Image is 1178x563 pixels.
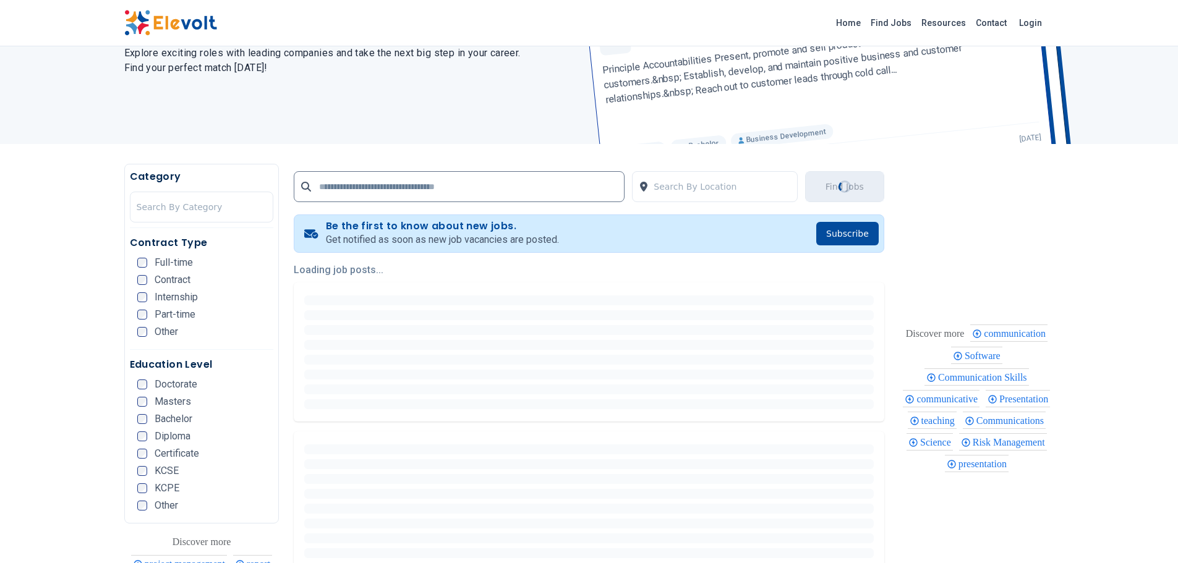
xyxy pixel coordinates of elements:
button: Subscribe [816,222,879,245]
div: Communication Skills [924,368,1029,386]
span: teaching [921,415,958,426]
span: communicative [916,394,981,404]
a: Login [1012,11,1049,35]
div: Science [907,433,953,451]
span: Software [965,350,1004,361]
span: Science [920,437,955,447]
a: Find Jobs [866,13,916,33]
input: Part-time [137,310,147,320]
div: Communications [963,412,1046,429]
span: Presentation [999,394,1052,404]
img: Elevolt [124,10,217,36]
span: Full-time [155,258,193,268]
iframe: Chat Widget [1116,504,1178,563]
p: Get notified as soon as new job vacancies are posted. [326,232,559,247]
span: Doctorate [155,379,197,389]
button: Find JobsLoading... [805,171,884,202]
input: Other [137,327,147,337]
span: presentation [958,459,1010,469]
span: Certificate [155,449,199,459]
input: Doctorate [137,379,147,389]
h2: Explore exciting roles with leading companies and take the next big step in your career. Find you... [124,46,574,75]
a: Home [831,13,866,33]
span: Part-time [155,310,195,320]
span: Contract [155,275,190,285]
input: Other [137,501,147,510]
span: Other [155,501,178,510]
div: These are topics related to the article that might interest you [173,533,231,551]
div: teaching [908,412,957,429]
span: Risk Management [973,437,1049,447]
div: Loading... [838,180,851,193]
span: Other [155,327,178,337]
h5: Education Level [130,357,274,372]
div: communicative [903,390,980,407]
input: Full-time [137,258,147,268]
div: Presentation [986,390,1050,407]
a: Resources [916,13,971,33]
div: These are topics related to the article that might interest you [906,325,965,342]
a: Contact [971,13,1012,33]
span: communication [984,328,1049,339]
div: Software [951,347,1002,364]
div: presentation [945,455,1009,472]
span: KCPE [155,483,179,493]
input: KCPE [137,483,147,493]
h5: Contract Type [130,235,274,250]
span: Diploma [155,431,190,441]
span: Internship [155,292,198,302]
span: Masters [155,397,191,407]
h5: Category [130,169,274,184]
input: KCSE [137,466,147,476]
input: Contract [137,275,147,285]
input: Diploma [137,431,147,441]
div: communication [970,324,1048,342]
span: Communication Skills [938,372,1031,383]
h4: Be the first to know about new jobs. [326,220,559,232]
span: KCSE [155,466,179,476]
input: Internship [137,292,147,302]
p: Loading job posts... [294,263,884,277]
input: Masters [137,397,147,407]
div: Risk Management [959,433,1047,451]
input: Certificate [137,449,147,459]
span: Communications [976,415,1048,426]
span: Bachelor [155,414,192,424]
input: Bachelor [137,414,147,424]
